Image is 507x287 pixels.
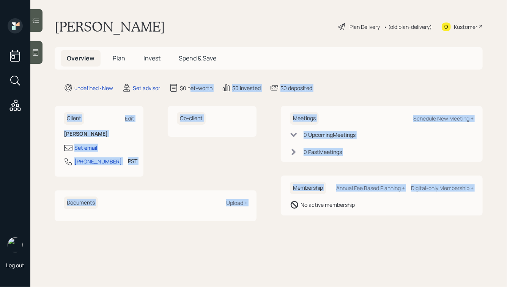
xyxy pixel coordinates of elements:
[336,184,405,192] div: Annual Fee Based Planning +
[133,84,160,92] div: Set advisor
[74,157,122,165] div: [PHONE_NUMBER]
[413,115,474,122] div: Schedule New Meeting +
[64,197,98,209] h6: Documents
[304,131,356,139] div: 0 Upcoming Meeting s
[113,54,125,62] span: Plan
[290,112,319,125] h6: Meetings
[128,157,137,165] div: PST
[180,84,213,92] div: $0 net-worth
[290,182,326,194] h6: Membership
[6,262,24,269] div: Log out
[64,131,134,137] h6: [PERSON_NAME]
[125,115,134,122] div: Edit
[143,54,161,62] span: Invest
[64,112,84,125] h6: Client
[280,84,312,92] div: $0 deposited
[67,54,94,62] span: Overview
[74,144,97,152] div: Set email
[304,148,342,156] div: 0 Past Meeting s
[226,199,247,206] div: Upload +
[350,23,380,31] div: Plan Delivery
[384,23,432,31] div: • (old plan-delivery)
[179,54,216,62] span: Spend & Save
[74,84,113,92] div: undefined · New
[177,112,206,125] h6: Co-client
[55,18,165,35] h1: [PERSON_NAME]
[301,201,355,209] div: No active membership
[232,84,261,92] div: $0 invested
[454,23,477,31] div: Kustomer
[8,237,23,252] img: hunter_neumayer.jpg
[411,184,474,192] div: Digital-only Membership +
